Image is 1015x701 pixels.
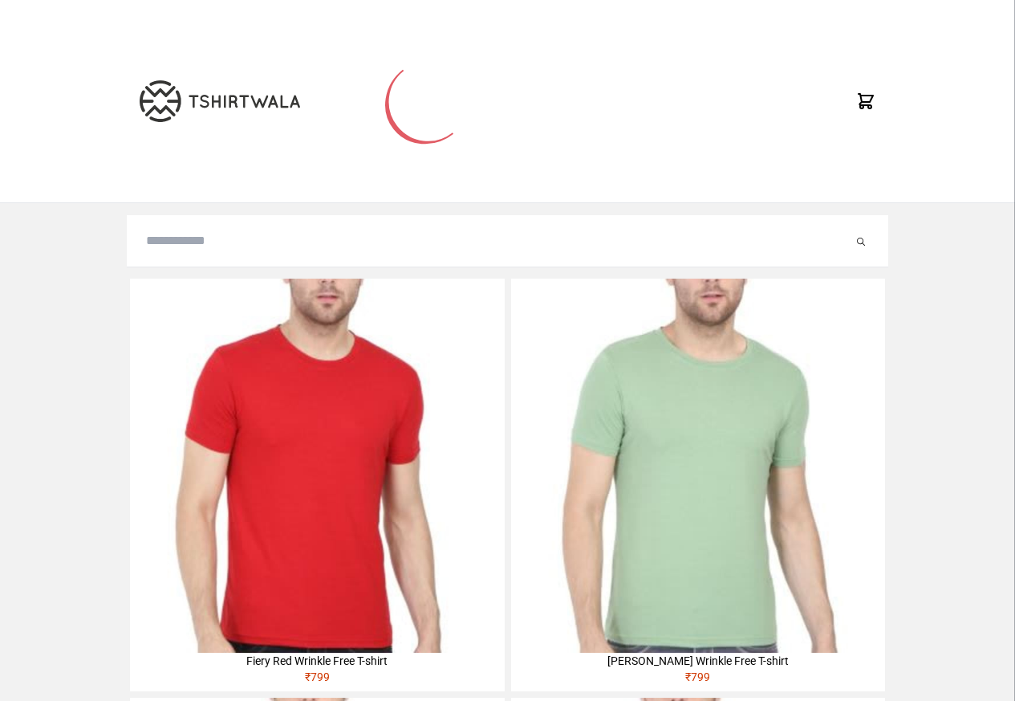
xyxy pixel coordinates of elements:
div: ₹ 799 [130,669,504,691]
img: 4M6A2225-320x320.jpg [130,279,504,653]
a: [PERSON_NAME] Wrinkle Free T-shirt₹799 [511,279,885,691]
div: Fiery Red Wrinkle Free T-shirt [130,653,504,669]
button: Submit your search query. [853,231,869,251]
div: ₹ 799 [511,669,885,691]
a: Fiery Red Wrinkle Free T-shirt₹799 [130,279,504,691]
img: TW-LOGO-400-104.png [140,80,300,122]
img: 4M6A2211-320x320.jpg [511,279,885,653]
div: [PERSON_NAME] Wrinkle Free T-shirt [511,653,885,669]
